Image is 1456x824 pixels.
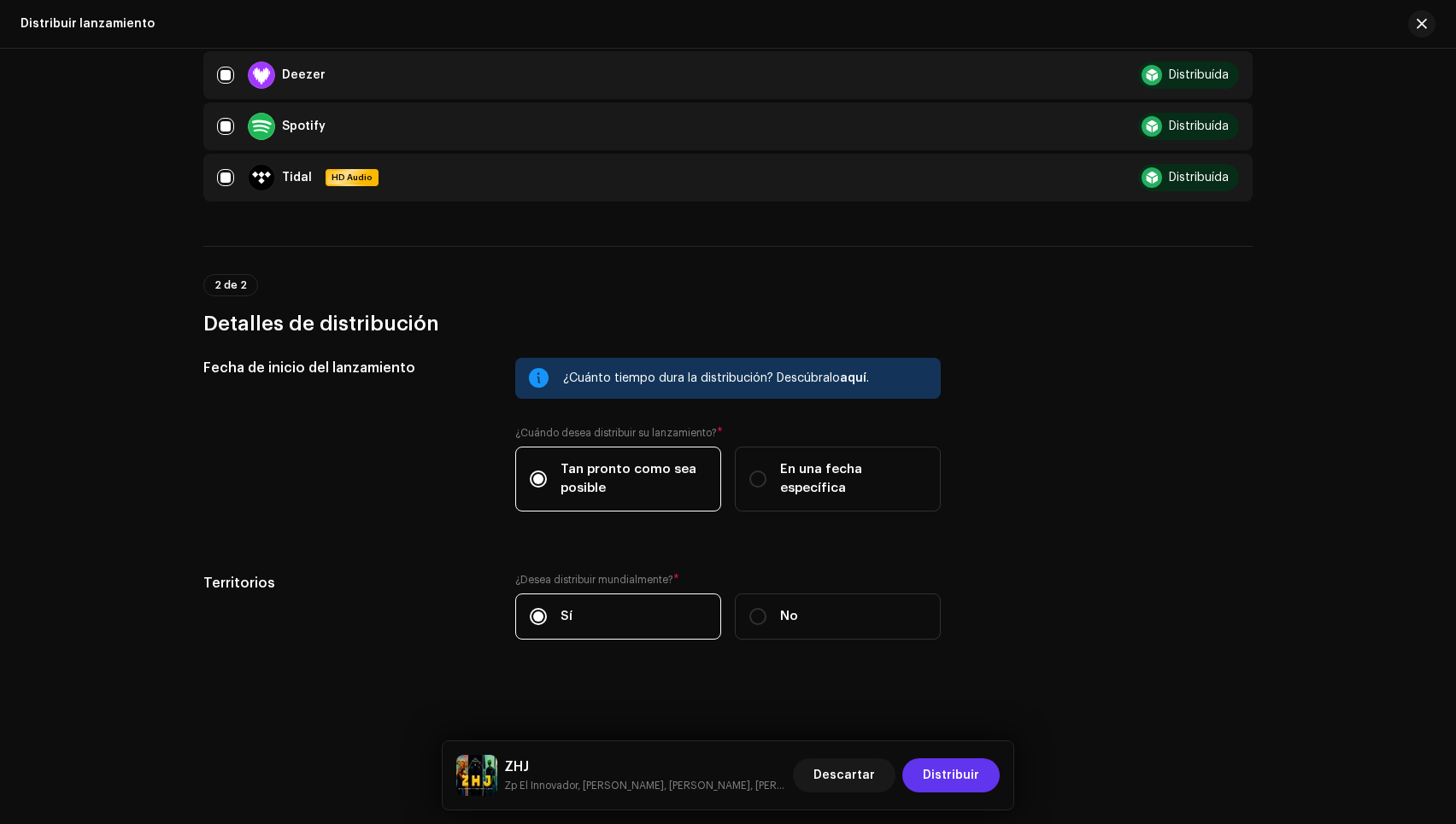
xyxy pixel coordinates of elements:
small: ZHJ [504,777,786,794]
div: Distribuída [1169,172,1229,184]
div: Distribuída [1169,69,1229,81]
h3: Detalles de distribución [203,310,1253,337]
h5: ZHJ [504,757,786,777]
div: Deezer [282,69,326,81]
span: 2 de 2 [214,280,247,290]
label: ¿Cuándo desea distribuir su lanzamiento? [515,426,941,440]
span: aquí [840,372,866,384]
div: ¿Cuánto tiempo dura la distribución? Descúbralo . [563,368,927,389]
span: Descartar [813,758,875,792]
button: Distribuir [902,758,1000,792]
span: Tan pronto como sea posible [561,460,707,498]
div: Distribuir lanzamiento [21,17,155,31]
span: Distribuir [923,758,979,792]
span: En una fecha específica [780,460,926,498]
h5: Fecha de inicio del lanzamiento [203,358,488,378]
label: ¿Desea distribuir mundialmente? [515,573,941,587]
button: Descartar [793,758,895,792]
h5: Territorios [203,573,488,593]
div: Distribuída [1169,120,1229,132]
div: Spotify [282,120,326,132]
span: HD Audio [327,172,377,184]
span: Sí [561,607,572,626]
span: No [780,607,798,626]
div: Tidal [282,172,312,184]
img: be68953a-676d-4d8a-99b4-7ce7b7a250ac [456,755,497,796]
